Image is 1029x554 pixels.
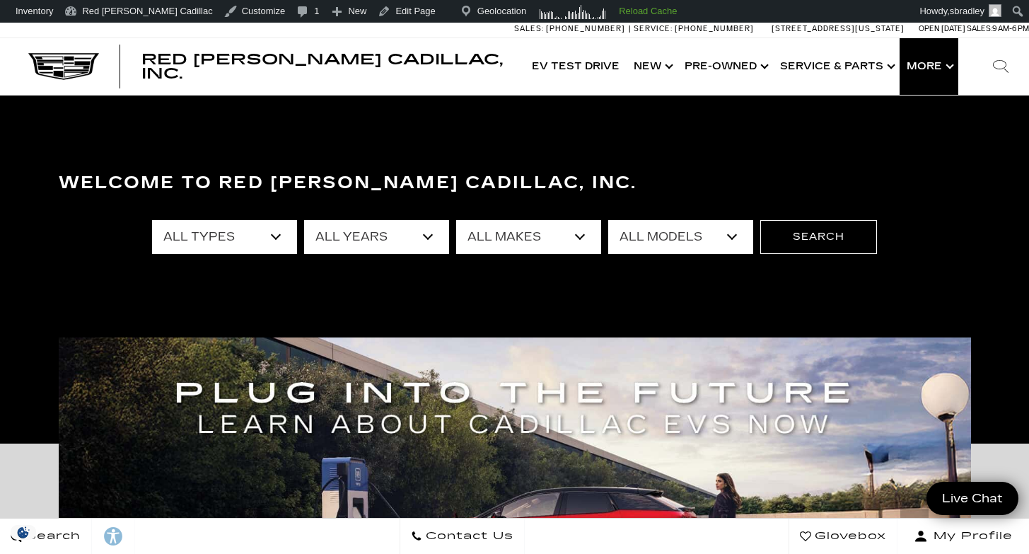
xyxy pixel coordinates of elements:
a: Service: [PHONE_NUMBER] [629,25,757,33]
span: Sales: [514,24,544,33]
span: [PHONE_NUMBER] [546,24,625,33]
span: Service: [634,24,673,33]
span: Search [22,526,81,546]
a: Live Chat [926,482,1018,515]
a: Service & Parts [773,38,900,95]
a: Pre-Owned [678,38,773,95]
button: More [900,38,958,95]
span: Open [DATE] [919,24,965,33]
a: New [627,38,678,95]
img: Visitors over 48 hours. Click for more Clicky Site Stats. [538,5,608,19]
span: Red [PERSON_NAME] Cadillac, Inc. [141,51,503,82]
img: Cadillac Dark Logo with Cadillac White Text [28,53,99,80]
a: EV Test Drive [525,38,627,95]
a: Contact Us [400,519,525,554]
span: Contact Us [422,526,513,546]
h3: Welcome to Red [PERSON_NAME] Cadillac, Inc. [59,169,971,197]
div: Next [900,509,929,551]
select: Filter by year [304,220,449,254]
select: Filter by model [608,220,753,254]
span: Live Chat [935,490,1010,507]
button: Open user profile menu [897,519,1029,554]
span: sbradley [950,6,984,16]
button: Search [760,220,877,254]
span: Sales: [967,24,992,33]
section: Click to Open Cookie Consent Modal [7,525,40,540]
strong: Reload Cache [619,6,677,16]
select: Filter by type [152,220,297,254]
span: Glovebox [811,526,886,546]
span: [PHONE_NUMBER] [675,24,754,33]
a: Sales: [PHONE_NUMBER] [514,25,629,33]
select: Filter by make [456,220,601,254]
span: My Profile [928,526,1013,546]
span: 9 AM-6 PM [992,24,1029,33]
a: Glovebox [789,519,897,554]
img: Opt-Out Icon [7,525,40,540]
div: Previous [101,509,129,551]
a: Red [PERSON_NAME] Cadillac, Inc. [141,52,511,81]
a: [STREET_ADDRESS][US_STATE] [772,24,905,33]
